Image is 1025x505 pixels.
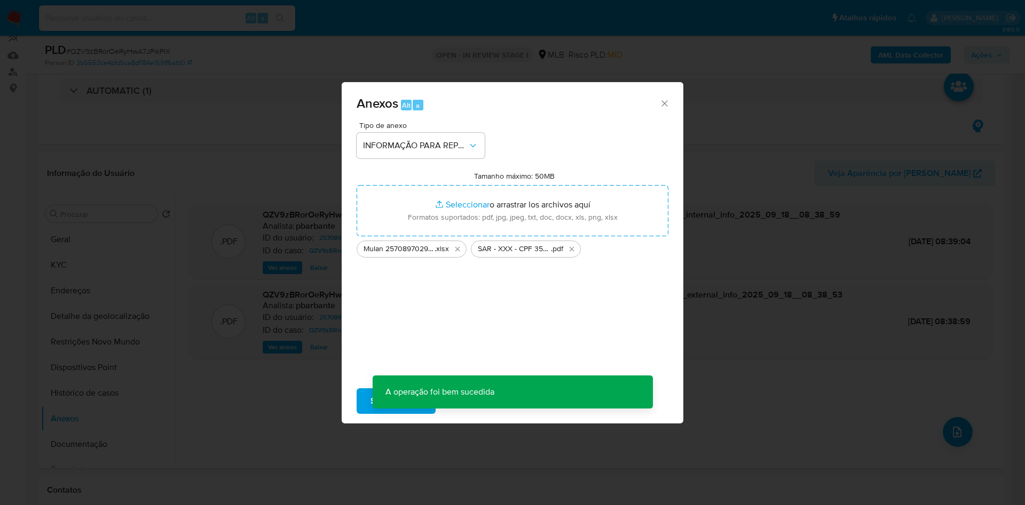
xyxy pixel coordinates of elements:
[551,244,563,254] span: .pdf
[451,243,464,255] button: Eliminar Mulan 2570897029_2025_09_15_07_24_01.xlsx
[659,98,669,108] button: Cerrar
[435,244,449,254] span: .xlsx
[357,388,436,414] button: Subir arquivo
[416,100,420,110] span: a
[454,389,488,413] span: Cancelar
[357,236,668,258] ul: Archivos seleccionados
[478,244,551,254] span: SAR - XXX - CPF 35482842134 - JACYRA DE RESENDE FREITAS
[474,171,555,181] label: Tamanho máximo: 50MB
[357,133,485,158] button: INFORMAÇÃO PARA REPORTE - COAF
[565,243,578,255] button: Eliminar SAR - XXX - CPF 35482842134 - JACYRA DE RESENDE FREITAS.pdf
[359,122,487,129] span: Tipo de anexo
[402,100,411,110] span: Alt
[363,140,468,151] span: INFORMAÇÃO PARA REPORTE - COAF
[364,244,435,254] span: Mulan 2570897029_2025_09_15_07_24_01
[357,94,398,113] span: Anexos
[373,375,507,408] p: A operação foi bem sucedida
[370,389,422,413] span: Subir arquivo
